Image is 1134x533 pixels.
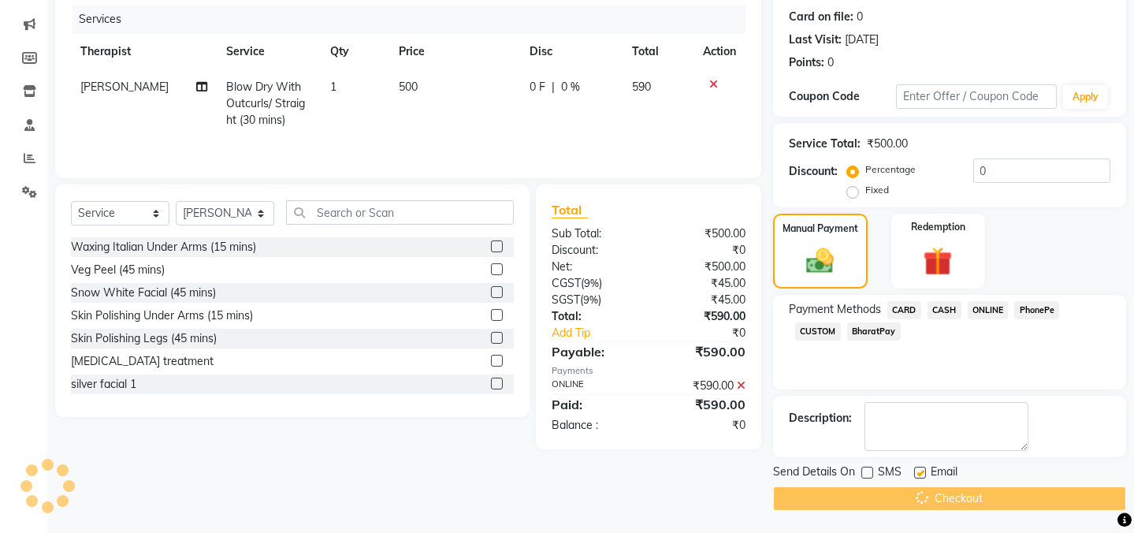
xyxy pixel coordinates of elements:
span: 0 F [530,79,545,95]
th: Price [389,34,520,69]
div: ₹590.00 [649,308,757,325]
div: Skin Polishing Legs (45 mins) [71,330,217,347]
span: CARD [887,301,921,319]
div: ₹0 [649,242,757,259]
div: ( ) [540,292,649,308]
span: Total [552,202,588,218]
span: CGST [552,276,581,290]
div: Last Visit: [789,32,842,48]
span: 9% [584,277,599,289]
div: Sub Total: [540,225,649,242]
div: ₹500.00 [649,225,757,242]
span: 0 % [561,79,580,95]
div: Net: [540,259,649,275]
div: Snow White Facial (45 mins) [71,285,216,301]
div: Paid: [540,395,649,414]
span: PhonePe [1014,301,1059,319]
div: Total: [540,308,649,325]
span: CASH [928,301,961,319]
th: Disc [520,34,623,69]
span: CUSTOM [795,322,841,341]
th: Action [693,34,745,69]
div: ₹500.00 [867,136,908,152]
div: [DATE] [845,32,879,48]
div: ₹590.00 [649,342,757,361]
label: Percentage [865,162,916,177]
label: Fixed [865,183,889,197]
img: _cash.svg [798,245,842,277]
div: Veg Peel (45 mins) [71,262,165,278]
img: _gift.svg [914,244,961,280]
div: ₹45.00 [649,292,757,308]
th: Qty [321,34,390,69]
input: Search or Scan [286,200,514,225]
div: Skin Polishing Under Arms (15 mins) [71,307,253,324]
span: ONLINE [968,301,1009,319]
div: Discount: [540,242,649,259]
div: Discount: [789,163,838,180]
div: Description: [789,410,852,427]
div: ₹0 [667,325,757,341]
div: Payments [552,364,745,378]
div: Services [73,5,757,34]
div: ₹500.00 [649,259,757,275]
span: Payment Methods [789,301,881,318]
div: ( ) [540,275,649,292]
span: Send Details On [773,464,855,483]
th: Service [217,34,321,69]
div: ONLINE [540,378,649,394]
div: Payable: [540,342,649,361]
div: [MEDICAL_DATA] treatment [71,353,214,370]
div: ₹590.00 [649,395,757,414]
div: Service Total: [789,136,861,152]
span: 1 [330,80,336,94]
span: BharatPay [847,322,901,341]
div: silver facial 1 [71,376,136,393]
div: Coupon Code [789,88,896,105]
span: 500 [399,80,418,94]
span: SGST [552,293,580,307]
button: Apply [1063,85,1108,109]
span: 590 [632,80,651,94]
div: 0 [827,54,834,71]
div: 0 [857,9,863,25]
th: Therapist [71,34,217,69]
div: ₹0 [649,417,757,434]
span: SMS [878,464,902,483]
span: | [552,79,555,95]
label: Redemption [911,220,965,234]
div: Card on file: [789,9,853,25]
div: Waxing Italian Under Arms (15 mins) [71,239,256,255]
span: Email [931,464,957,483]
span: 9% [583,293,598,306]
div: Points: [789,54,824,71]
div: ₹590.00 [649,378,757,394]
a: Add Tip [540,325,667,341]
div: ₹45.00 [649,275,757,292]
span: Blow Dry With Outcurls/ Straight (30 mins) [226,80,305,127]
th: Total [623,34,693,69]
div: Balance : [540,417,649,434]
input: Enter Offer / Coupon Code [896,84,1057,109]
label: Manual Payment [783,222,858,236]
span: [PERSON_NAME] [80,80,169,94]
